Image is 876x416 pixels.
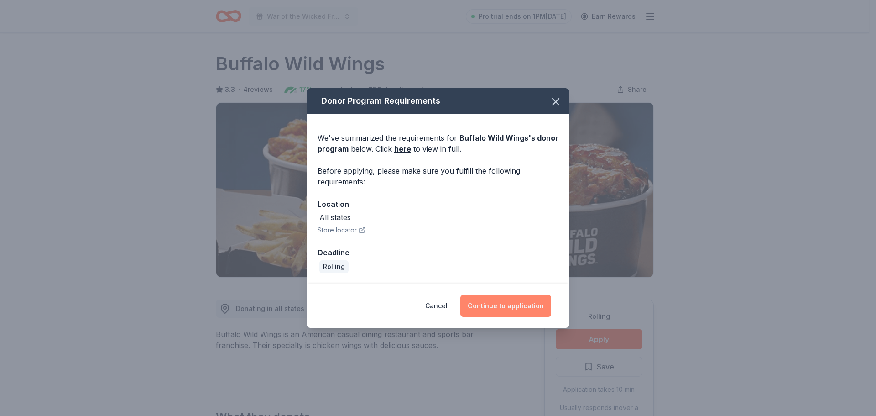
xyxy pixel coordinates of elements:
[318,198,558,210] div: Location
[394,143,411,154] a: here
[307,88,569,114] div: Donor Program Requirements
[425,295,448,317] button: Cancel
[319,212,351,223] div: All states
[318,247,558,258] div: Deadline
[318,165,558,187] div: Before applying, please make sure you fulfill the following requirements:
[318,225,366,236] button: Store locator
[319,260,349,273] div: Rolling
[460,295,551,317] button: Continue to application
[318,132,558,154] div: We've summarized the requirements for below. Click to view in full.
